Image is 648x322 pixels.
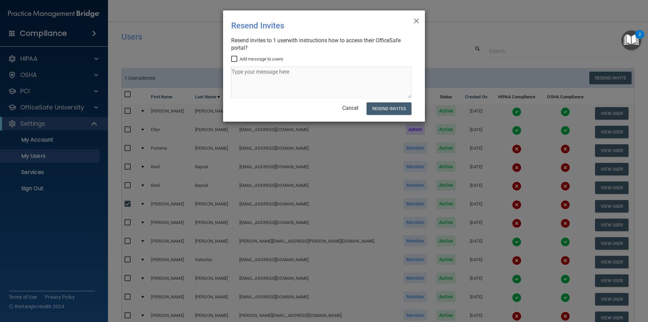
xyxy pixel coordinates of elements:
[231,56,239,62] input: Add message to users
[614,275,640,301] iframe: Drift Widget Chat Controller
[231,37,411,52] div: Resend invites to 1 user with instructions how to access their OfficeSafe portal?
[231,16,389,35] div: Resend Invites
[621,30,641,50] button: Open Resource Center, 2 new notifications
[231,55,283,63] label: Add message to users
[367,102,411,115] button: Resend Invites
[639,34,641,43] div: 2
[413,13,420,27] span: ×
[342,105,358,111] a: Cancel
